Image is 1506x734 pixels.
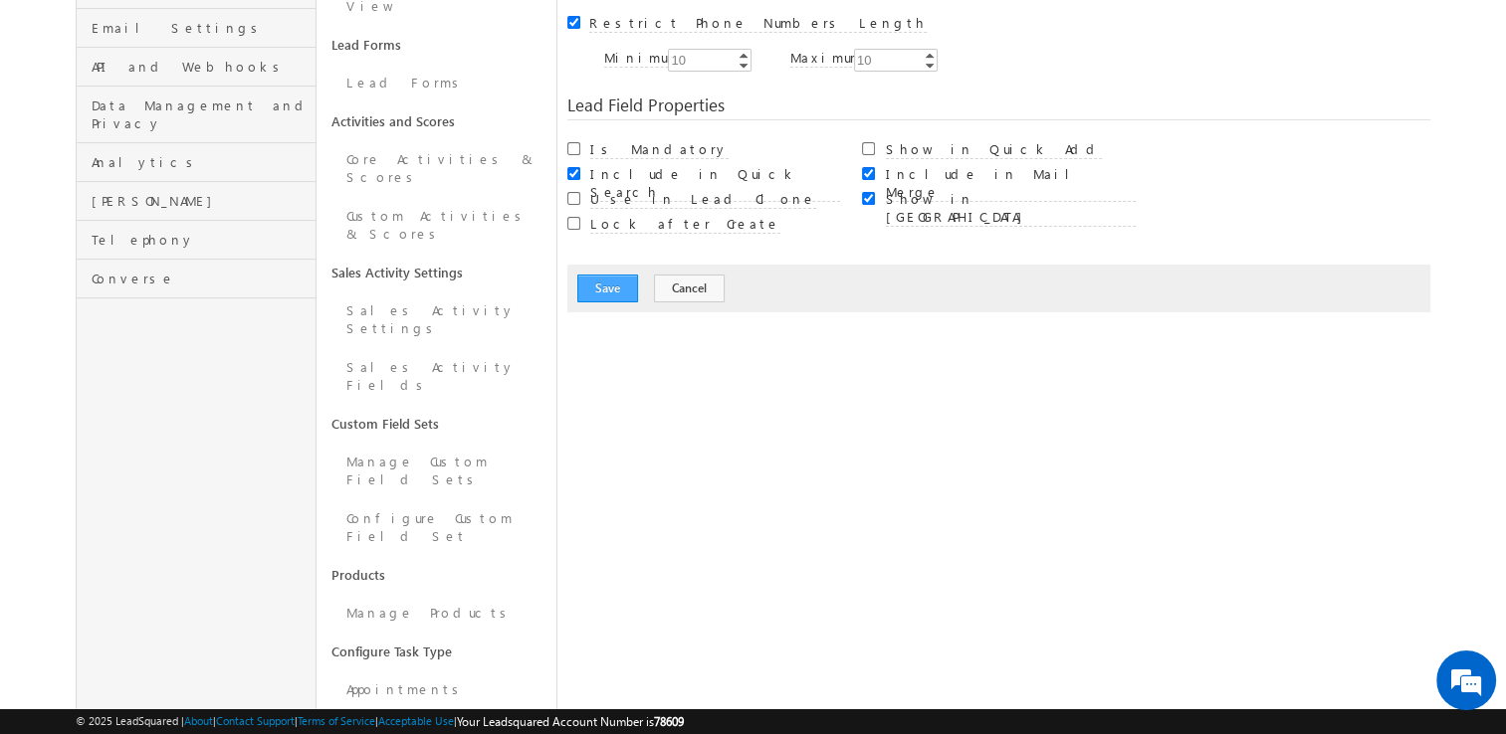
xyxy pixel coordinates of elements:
[668,49,689,72] div: 10
[317,443,556,499] a: Manage Custom Field Sets
[77,48,316,87] a: API and Webhooks
[317,633,556,670] a: Configure Task Type
[326,10,374,58] div: Minimize live chat window
[654,275,725,302] button: Cancel
[77,143,316,182] a: Analytics
[184,714,213,727] a: About
[317,254,556,291] a: Sales Activity Settings
[317,556,556,594] a: Products
[654,714,684,729] span: 78609
[886,208,1136,225] a: Show in [GEOGRAPHIC_DATA]
[317,197,556,254] a: Custom Activities & Scores
[317,140,556,197] a: Core Activities & Scores
[567,96,1431,120] div: Lead Field Properties
[886,190,1136,227] label: Show in [GEOGRAPHIC_DATA]
[922,50,938,60] a: Increment
[590,183,840,200] a: Include in Quick Search
[92,19,311,37] span: Email Settings
[77,182,316,221] a: [PERSON_NAME]
[317,670,556,709] a: Appointments
[590,190,816,209] label: Use in Lead Clone
[92,58,311,76] span: API and Webhooks
[317,594,556,633] a: Manage Products
[317,26,556,64] a: Lead Forms
[92,270,311,287] span: Converse
[317,348,556,405] a: Sales Activity Fields
[92,153,311,171] span: Analytics
[790,49,862,68] label: Maximum
[886,165,1136,202] label: Include in Mail Merge
[77,9,316,48] a: Email Settings
[790,49,862,66] a: Maximum
[298,714,375,727] a: Terms of Service
[216,714,295,727] a: Contact Support
[34,104,84,130] img: d_60004797649_company_0_60004797649
[589,14,927,33] label: Restrict Phone Numbers Length
[922,60,938,71] a: Decrement
[92,192,311,210] span: [PERSON_NAME]
[77,87,316,143] a: Data Management and Privacy
[271,577,361,604] em: Start Chat
[577,275,638,302] button: Save
[590,140,729,157] a: Is Mandatory
[92,96,311,132] span: Data Management and Privacy
[104,104,334,130] div: Chat with us now
[317,405,556,443] a: Custom Field Sets
[886,140,1102,157] a: Show in Quick Add
[590,190,816,207] a: Use in Lead Clone
[92,231,311,249] span: Telephony
[736,50,752,60] a: Increment
[77,221,316,260] a: Telephony
[590,215,780,232] a: Lock after Create
[76,712,684,731] span: © 2025 LeadSquared | | | | |
[590,140,729,159] label: Is Mandatory
[854,49,875,72] div: 10
[317,64,556,102] a: Lead Forms
[886,183,1136,200] a: Include in Mail Merge
[317,499,556,556] a: Configure Custom Field Set
[604,49,679,66] a: Minimum
[590,165,840,202] label: Include in Quick Search
[886,140,1102,159] label: Show in Quick Add
[378,714,454,727] a: Acceptable Use
[736,60,752,71] a: Decrement
[317,102,556,140] a: Activities and Scores
[604,49,679,68] label: Minimum
[317,291,556,348] a: Sales Activity Settings
[590,215,780,234] label: Lock after Create
[457,714,684,729] span: Your Leadsquared Account Number is
[26,184,363,561] textarea: Type your message and hit 'Enter'
[589,14,927,31] a: Restrict Phone Numbers Length
[77,260,316,298] a: Converse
